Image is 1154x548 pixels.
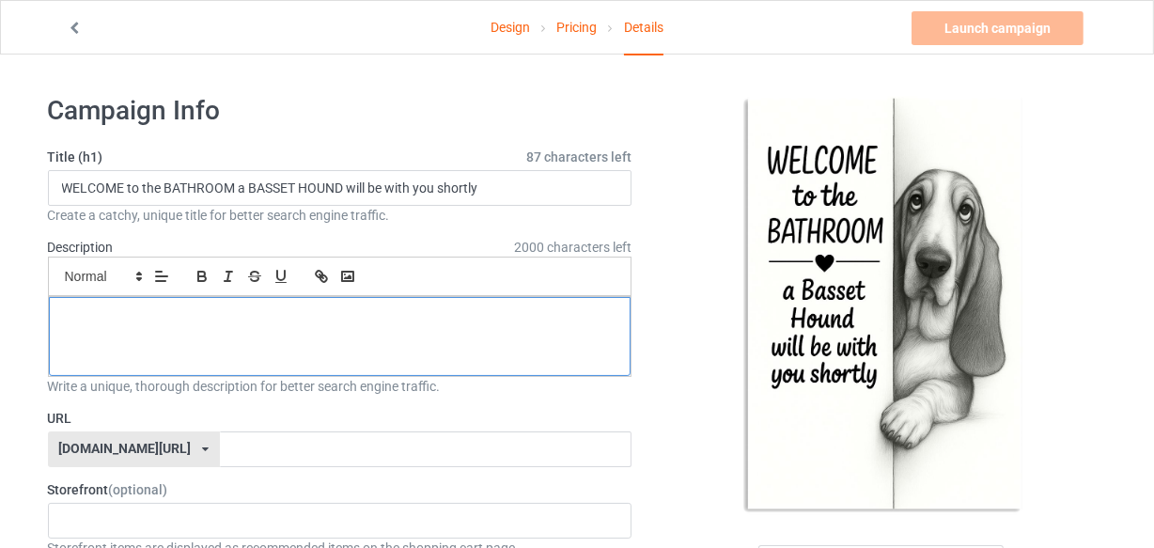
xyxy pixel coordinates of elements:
[48,206,632,225] div: Create a catchy, unique title for better search engine traffic.
[624,1,663,55] div: Details
[556,1,597,54] a: Pricing
[514,238,632,257] span: 2000 characters left
[48,94,632,128] h1: Campaign Info
[526,148,632,166] span: 87 characters left
[48,240,114,255] label: Description
[48,148,632,166] label: Title (h1)
[48,409,632,428] label: URL
[48,480,632,499] label: Storefront
[491,1,530,54] a: Design
[48,377,632,396] div: Write a unique, thorough description for better search engine traffic.
[58,442,191,455] div: [DOMAIN_NAME][URL]
[109,482,168,497] span: (optional)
